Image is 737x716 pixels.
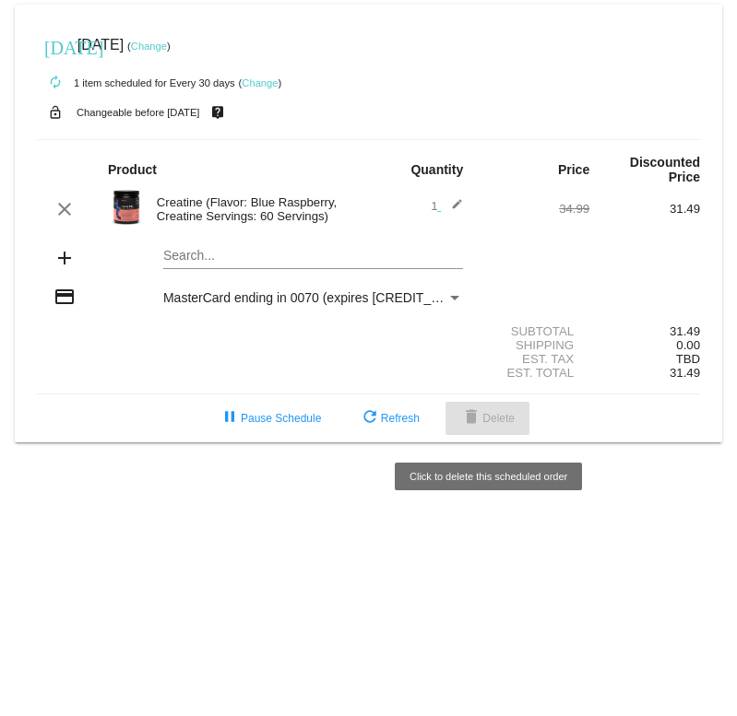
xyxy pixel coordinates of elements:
mat-icon: edit [441,198,463,220]
small: Changeable before [DATE] [77,107,200,118]
span: TBD [676,352,700,366]
mat-icon: clear [53,198,76,220]
mat-icon: [DATE] [44,35,66,57]
div: Est. Tax [479,352,589,366]
mat-icon: live_help [207,100,229,124]
span: 0.00 [676,338,700,352]
div: Subtotal [479,324,589,338]
button: Delete [446,402,529,435]
mat-icon: refresh [359,407,381,429]
mat-icon: autorenew [44,72,66,94]
mat-icon: pause [219,407,241,429]
button: Pause Schedule [204,402,336,435]
strong: Quantity [410,162,463,177]
img: Image-1-Creatine-60S-Blue-Raspb-1000x1000-1.png [108,189,145,226]
mat-select: Payment Method [163,290,463,305]
strong: Price [558,162,589,177]
span: Delete [460,412,515,425]
mat-icon: delete [460,407,482,429]
div: 31.49 [589,202,700,216]
mat-icon: add [53,247,76,269]
span: 31.49 [670,366,700,380]
span: Refresh [359,412,420,425]
strong: Product [108,162,157,177]
mat-icon: lock_open [44,100,66,124]
div: Creatine (Flavor: Blue Raspberry, Creatine Servings: 60 Servings) [148,195,369,223]
button: Refresh [344,402,434,435]
small: ( ) [239,77,282,88]
small: ( ) [127,41,171,52]
div: 34.99 [479,202,589,216]
span: Pause Schedule [219,412,321,425]
span: 1 [431,199,463,213]
input: Search... [163,249,463,264]
div: Est. Total [479,366,589,380]
a: Change [131,41,167,52]
mat-icon: credit_card [53,286,76,308]
strong: Discounted Price [630,155,700,184]
div: Shipping [479,338,589,352]
div: 31.49 [589,324,700,338]
a: Change [242,77,278,88]
span: MasterCard ending in 0070 (expires [CREDIT_CARD_DATA]) [163,290,516,305]
small: 1 item scheduled for Every 30 days [37,77,235,88]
